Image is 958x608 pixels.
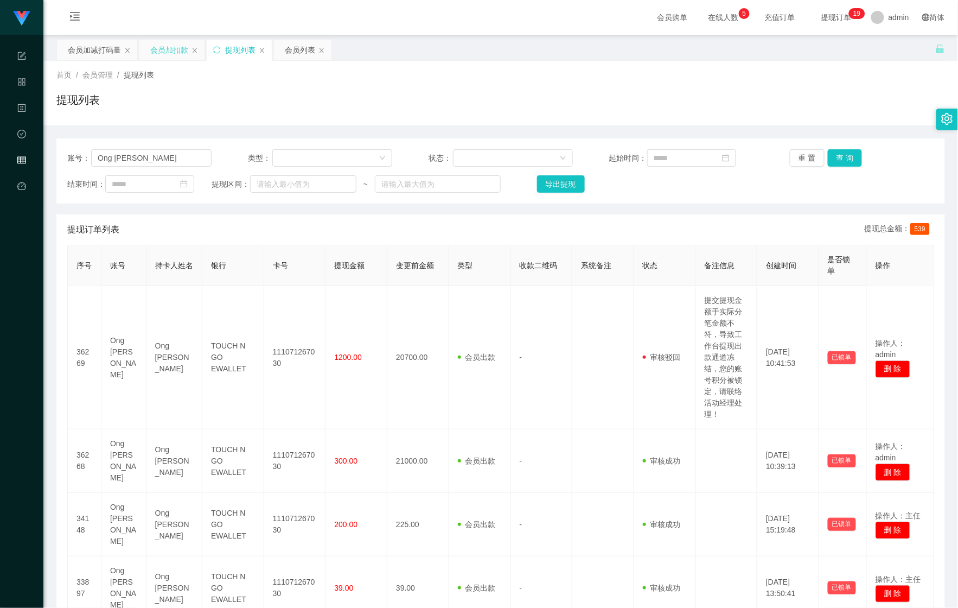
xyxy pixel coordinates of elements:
[213,46,221,54] i: 图标: sync
[458,520,496,529] span: 会员出款
[520,457,522,465] span: -
[722,154,730,162] i: 图标: calendar
[643,261,658,270] span: 状态
[876,511,921,520] span: 操作人：主任
[696,286,758,429] td: 提交提现金额于实际分笔金额不符，导致工作台提现出款通道冻结，您的账号积分被锁定，请联络活动经理处理！
[581,261,611,270] span: 系统备注
[828,581,856,594] button: 已锁单
[56,71,72,79] span: 首页
[387,286,449,429] td: 20700.00
[876,522,910,539] button: 删 除
[334,584,353,592] span: 39.00
[68,493,101,556] td: 34148
[757,493,819,556] td: [DATE] 15:19:48
[150,40,188,60] div: 会员加扣款
[458,584,496,592] span: 会员出款
[816,14,857,21] span: 提现订单
[910,223,930,235] span: 539
[458,457,496,465] span: 会员出款
[643,353,681,362] span: 审核驳回
[387,429,449,493] td: 21000.00
[396,261,434,270] span: 变更前金额
[922,14,930,21] i: 图标: global
[101,429,146,493] td: Ong [PERSON_NAME]
[248,153,272,164] span: 类型：
[17,176,26,286] a: 图标: dashboard平台首页
[757,286,819,429] td: [DATE] 10:41:53
[202,493,264,556] td: TOUCH N GO EWALLET
[379,155,386,162] i: 图标: down
[191,47,198,54] i: 图标: close
[560,155,566,162] i: 图标: down
[68,40,121,60] div: 会员加减打码量
[264,286,326,429] td: 111071267030
[643,584,681,592] span: 审核成功
[17,130,26,227] span: 数据中心
[334,520,357,529] span: 200.00
[202,429,264,493] td: TOUCH N GO EWALLET
[17,52,26,149] span: 系统配置
[264,429,326,493] td: 111071267030
[828,149,863,167] button: 查 询
[146,286,202,429] td: Ong [PERSON_NAME]
[790,149,825,167] button: 重 置
[458,353,496,362] span: 会员出款
[828,351,856,364] button: 已锁单
[273,261,288,270] span: 卡号
[876,585,910,603] button: 删 除
[429,153,453,164] span: 状态：
[250,175,356,193] input: 请输入最小值为
[941,113,953,125] i: 图标: setting
[146,493,202,556] td: Ong [PERSON_NAME]
[705,261,735,270] span: 备注信息
[703,14,744,21] span: 在线人数
[225,40,256,60] div: 提现列表
[375,175,501,193] input: 请输入最大值为
[56,92,100,108] h1: 提现列表
[82,71,113,79] span: 会员管理
[766,261,796,270] span: 创建时间
[17,47,26,68] i: 图标: form
[110,261,125,270] span: 账号
[124,71,154,79] span: 提现列表
[857,8,861,19] p: 9
[17,151,26,173] i: 图标: table
[609,153,647,164] span: 起始时间：
[643,520,681,529] span: 审核成功
[458,261,473,270] span: 类型
[520,520,522,529] span: -
[124,47,131,54] i: 图标: close
[876,360,910,378] button: 删 除
[537,175,585,193] button: 导出提现
[101,493,146,556] td: Ong [PERSON_NAME]
[68,429,101,493] td: 36268
[849,8,865,19] sup: 19
[17,125,26,147] i: 图标: check-circle-o
[91,149,212,167] input: 请输入
[520,353,522,362] span: -
[334,353,362,362] span: 1200.00
[935,44,945,54] i: 图标: unlock
[67,223,119,236] span: 提现订单列表
[180,180,188,188] i: 图标: calendar
[17,73,26,94] i: 图标: appstore-o
[67,179,105,190] span: 结束时间：
[643,457,681,465] span: 审核成功
[757,429,819,493] td: [DATE] 10:39:13
[211,261,226,270] span: 银行
[743,8,746,19] p: 5
[865,223,934,236] div: 提现总金额：
[212,179,250,190] span: 提现区间：
[520,584,522,592] span: -
[828,518,856,531] button: 已锁单
[334,261,365,270] span: 提现金额
[318,47,325,54] i: 图标: close
[876,575,921,584] span: 操作人：主任
[17,104,26,201] span: 内容中心
[853,8,857,19] p: 1
[68,286,101,429] td: 36269
[76,71,78,79] span: /
[13,11,30,26] img: logo.9652507e.png
[356,179,375,190] span: ~
[67,153,91,164] span: 账号：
